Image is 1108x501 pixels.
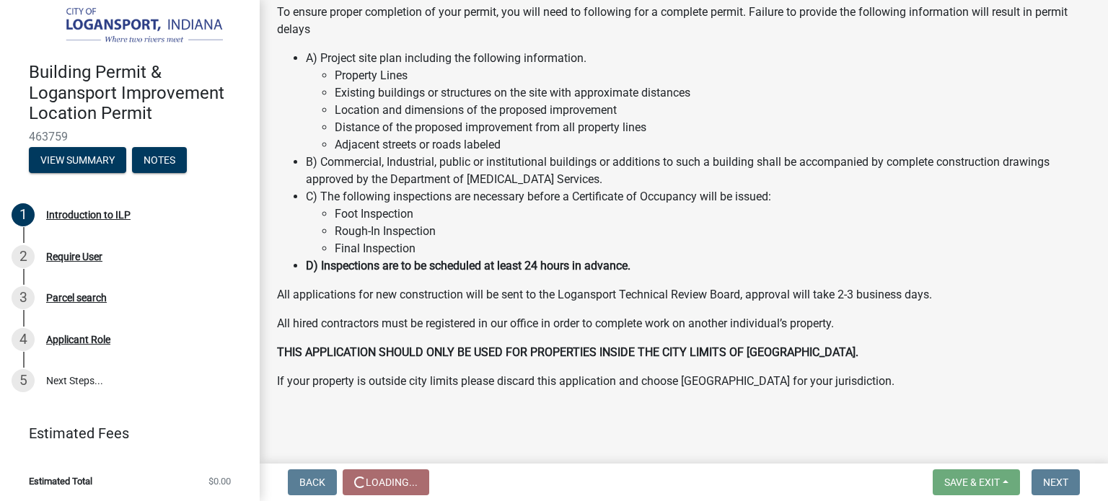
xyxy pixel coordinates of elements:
[29,155,126,167] wm-modal-confirm: Summary
[306,50,1091,154] li: A) Project site plan including the following information.
[12,328,35,351] div: 4
[1032,469,1080,495] button: Next
[12,369,35,392] div: 5
[277,373,1091,390] p: If your property is outside city limits please discard this application and choose [GEOGRAPHIC_DA...
[12,245,35,268] div: 2
[1043,476,1068,488] span: Next
[335,240,1091,257] li: Final Inspection
[366,476,418,488] span: Loading...
[933,469,1020,495] button: Save & Exit
[306,188,1091,257] li: C) The following inspections are necessary before a Certificate of Occupancy will be issued:
[306,259,630,272] strong: D) Inspections are to be scheduled at least 24 hours in advance.
[46,334,110,345] div: Applicant Role
[12,286,35,309] div: 3
[306,154,1091,188] li: B) Commercial, Industrial, public or institutional buildings or additions to such a building shal...
[335,223,1091,240] li: Rough-In Inspection
[277,345,858,359] strong: THIS APPLICATION SHOULD ONLY BE USED FOR PROPERTIES INSIDE THE CITY LIMITS OF [GEOGRAPHIC_DATA].
[288,469,337,495] button: Back
[335,67,1091,84] li: Property Lines
[46,252,102,262] div: Require User
[29,476,92,486] span: Estimated Total
[208,476,231,486] span: $0.00
[277,4,1091,38] p: To ensure proper completion of your permit, you will need to following for a complete permit. Fai...
[12,419,237,448] a: Estimated Fees
[29,147,126,173] button: View Summary
[46,293,107,303] div: Parcel search
[335,136,1091,154] li: Adjacent streets or roads labeled
[29,6,237,47] img: City of Logansport, Indiana
[46,210,131,220] div: Introduction to ILP
[132,155,187,167] wm-modal-confirm: Notes
[335,84,1091,102] li: Existing buildings or structures on the site with approximate distances
[29,130,231,143] span: 463759
[299,476,325,488] span: Back
[335,205,1091,223] li: Foot Inspection
[12,203,35,226] div: 1
[132,147,187,173] button: Notes
[343,469,429,495] button: Loading...
[277,315,1091,332] p: All hired contractors must be registered in our office in order to complete work on another indiv...
[944,476,1000,488] span: Save & Exit
[29,62,248,124] h4: Building Permit & Logansport Improvement Location Permit
[335,119,1091,136] li: Distance of the proposed improvement from all property lines
[277,286,1091,303] p: All applications for new construction will be sent to the Logansport Technical Review Board, appr...
[335,102,1091,119] li: Location and dimensions of the proposed improvement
